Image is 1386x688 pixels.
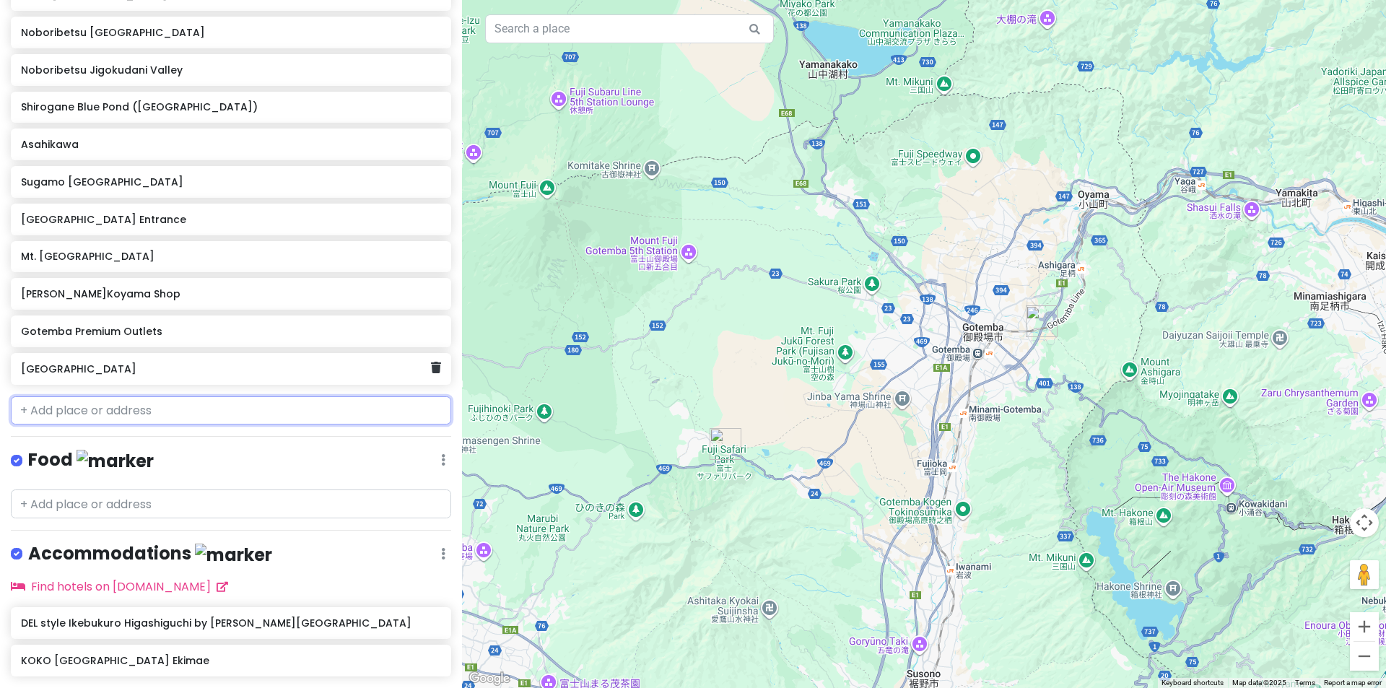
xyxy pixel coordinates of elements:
input: + Add place or address [11,396,451,425]
h6: Shirogane Blue Pond ([GEOGRAPHIC_DATA]) [21,100,440,113]
a: Report a map error [1324,679,1382,687]
div: Gotemba Premium Outlets [1026,305,1058,337]
h6: Asahikawa [21,138,440,151]
button: Zoom in [1350,612,1379,641]
img: marker [77,450,154,472]
h6: [GEOGRAPHIC_DATA] [21,362,430,375]
button: Zoom out [1350,642,1379,671]
h6: Mt. [GEOGRAPHIC_DATA] [21,250,440,263]
h6: [GEOGRAPHIC_DATA] Entrance [21,213,440,226]
span: Map data ©2025 [1232,679,1286,687]
img: marker [195,544,272,566]
button: Map camera controls [1350,508,1379,537]
a: Open this area in Google Maps (opens a new window) [466,669,513,688]
h6: Noboribetsu Jigokudani Valley [21,64,440,77]
button: Drag Pegman onto the map to open Street View [1350,560,1379,589]
h6: Noboribetsu [GEOGRAPHIC_DATA] [21,26,440,39]
h4: Food [28,448,154,472]
h6: [PERSON_NAME]Koyama Shop [21,287,440,300]
input: + Add place or address [11,489,451,518]
a: Find hotels on [DOMAIN_NAME] [11,578,228,595]
input: Search a place [485,14,774,43]
h6: Gotemba Premium Outlets [21,325,440,338]
button: Keyboard shortcuts [1161,678,1224,688]
h6: DEL style Ikebukuro Higashiguchi by [PERSON_NAME][GEOGRAPHIC_DATA] [21,617,440,630]
div: Fuji Safari Park [710,428,741,460]
h4: Accommodations [28,542,272,566]
a: Delete place [431,359,441,378]
img: Google [466,669,513,688]
h6: KOKO [GEOGRAPHIC_DATA] Ekimae [21,654,440,667]
a: Terms (opens in new tab) [1295,679,1315,687]
h6: Sugamo [GEOGRAPHIC_DATA] [21,175,440,188]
